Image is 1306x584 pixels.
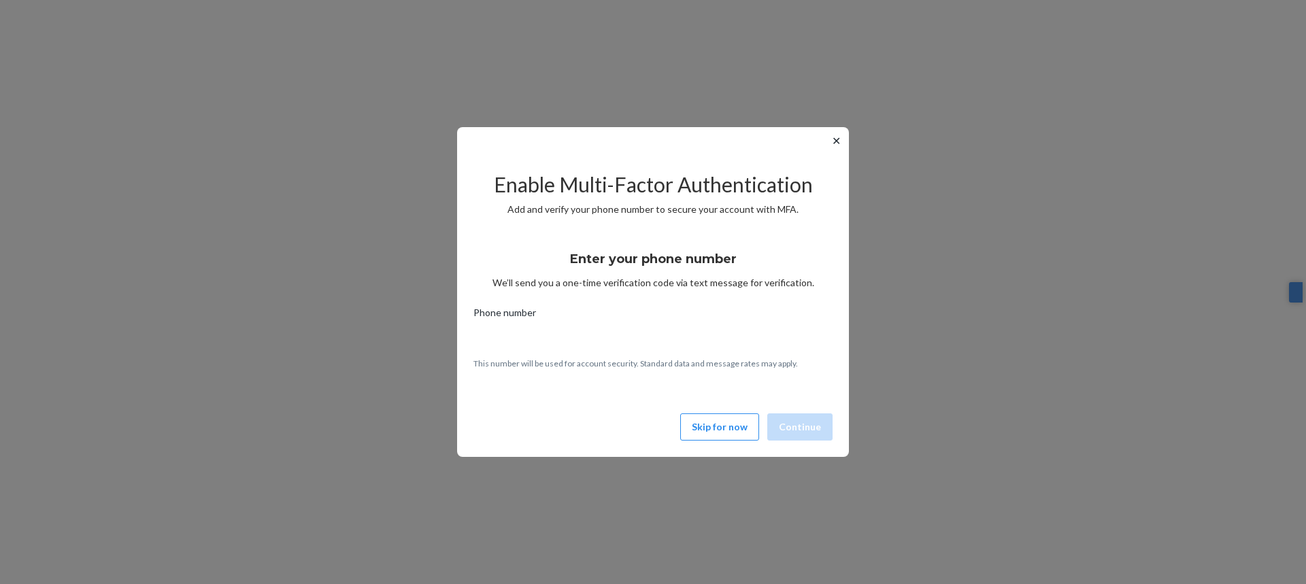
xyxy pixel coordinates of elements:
p: Add and verify your phone number to secure your account with MFA. [473,203,833,216]
p: This number will be used for account security. Standard data and message rates may apply. [473,358,833,369]
button: Skip for now [680,413,759,441]
button: Continue [767,413,833,441]
h3: Enter your phone number [570,250,737,268]
span: Phone number [473,306,536,325]
h2: Enable Multi-Factor Authentication [473,173,833,196]
div: We’ll send you a one-time verification code via text message for verification. [473,239,833,290]
button: ✕ [829,133,843,149]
